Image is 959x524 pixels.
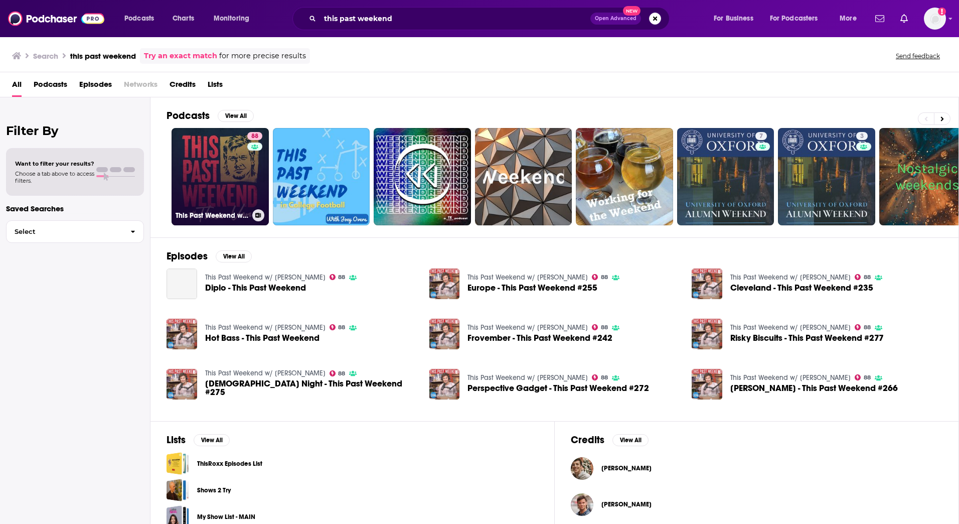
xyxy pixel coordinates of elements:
[601,500,652,508] span: [PERSON_NAME]
[924,8,946,30] img: User Profile
[302,7,679,30] div: Search podcasts, credits, & more...
[677,128,774,225] a: 7
[429,369,460,400] img: Perspective Gadget - This Past Weekend #272
[6,123,144,138] h2: Filter By
[938,8,946,16] svg: Add a profile image
[601,464,652,472] a: Sean Dugan
[167,109,254,122] a: PodcastsView All
[429,269,460,299] img: Europe - This Past Weekend #255
[893,52,943,60] button: Send feedback
[924,8,946,30] button: Show profile menu
[730,323,851,332] a: This Past Weekend w/ Theo Von
[173,12,194,26] span: Charts
[855,274,871,280] a: 88
[197,485,231,496] a: Shows 2 Try
[855,324,871,330] a: 88
[592,274,608,280] a: 88
[571,488,942,520] button: Theo VonTheo Von
[15,170,94,184] span: Choose a tab above to access filters.
[320,11,590,27] input: Search podcasts, credits, & more...
[840,12,857,26] span: More
[216,250,252,263] button: View All
[778,128,875,225] a: 3
[763,11,833,27] button: open menu
[770,12,818,26] span: For Podcasters
[338,371,345,376] span: 88
[205,369,326,377] a: This Past Weekend w/ Theo Von
[170,76,196,97] a: Credits
[34,76,67,97] span: Podcasts
[247,132,262,140] a: 88
[864,275,871,280] span: 88
[330,274,346,280] a: 88
[205,284,306,292] a: Diplo - This Past Weekend
[595,16,636,21] span: Open Advanced
[205,379,417,397] span: [DEMOGRAPHIC_DATA] Night - This Past Weekend #275
[194,434,230,446] button: View All
[167,319,197,349] a: Hot Bass - This Past Weekend
[707,11,766,27] button: open menu
[833,11,869,27] button: open menu
[429,319,460,349] img: Frovember - This Past Weekend #242
[207,11,262,27] button: open menu
[467,323,588,332] a: This Past Weekend w/ Theo Von
[571,452,942,484] button: Sean DuganSean Dugan
[571,434,649,446] a: CreditsView All
[176,211,248,220] h3: This Past Weekend w/ [PERSON_NAME]
[730,384,898,392] a: TJ MIller - This Past Weekend #266
[467,384,649,392] span: Perspective Gadget - This Past Weekend #272
[730,334,884,342] a: Risky Biscuits - This Past Weekend #277
[924,8,946,30] span: Logged in as Maria.Tullin
[6,220,144,243] button: Select
[167,479,189,501] a: Shows 2 Try
[144,50,217,62] a: Try an exact match
[730,373,851,382] a: This Past Weekend w/ Theo Von
[251,132,258,142] span: 88
[117,11,167,27] button: open menu
[755,132,767,140] a: 7
[692,269,722,299] img: Cleveland - This Past Weekend #235
[467,273,588,282] a: This Past Weekend w/ Theo Von
[205,379,417,397] a: Ladies Night - This Past Weekend #275
[467,284,597,292] a: Europe - This Past Weekend #255
[338,325,345,330] span: 88
[692,319,722,349] a: Risky Biscuits - This Past Weekend #277
[167,434,186,446] h2: Lists
[623,6,641,16] span: New
[167,109,210,122] h2: Podcasts
[692,369,722,400] img: TJ MIller - This Past Weekend #266
[571,457,593,480] img: Sean Dugan
[12,76,22,97] a: All
[205,334,319,342] a: Hot Bass - This Past Weekend
[338,275,345,280] span: 88
[730,284,873,292] span: Cleveland - This Past Weekend #235
[855,374,871,380] a: 88
[167,269,197,299] a: Diplo - This Past Weekend
[7,228,122,235] span: Select
[330,370,346,376] a: 88
[167,452,189,475] a: ThisRoxx Episodes List
[205,323,326,332] a: This Past Weekend w/ Theo Von
[601,464,652,472] span: [PERSON_NAME]
[467,334,612,342] a: Frovember - This Past Weekend #242
[33,51,58,61] h3: Search
[730,273,851,282] a: This Past Weekend w/ Theo Von
[571,434,604,446] h2: Credits
[571,493,593,516] img: Theo Von
[864,325,871,330] span: 88
[79,76,112,97] a: Episodes
[124,76,157,97] span: Networks
[759,132,763,142] span: 7
[218,110,254,122] button: View All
